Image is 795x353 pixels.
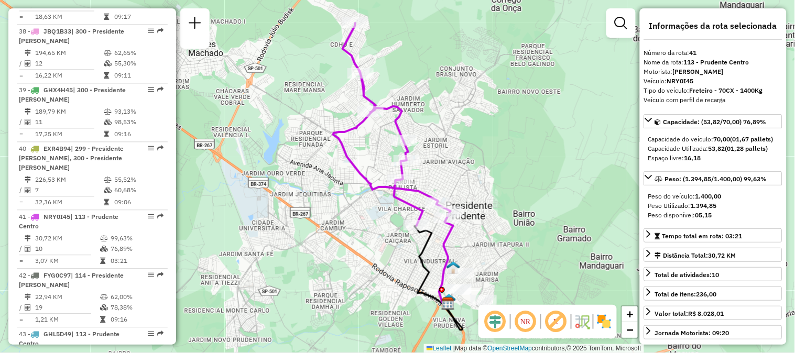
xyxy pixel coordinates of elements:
span: GHX4H45 [43,86,73,94]
span: 30,72 KM [709,251,736,259]
div: Capacidade: (53,82/70,00) 76,89% [644,130,782,167]
td: = [19,129,24,139]
td: 12 [35,58,103,69]
i: Tempo total em rota [100,258,105,264]
strong: [PERSON_NAME] [673,68,724,75]
em: Rota exportada [157,272,164,278]
i: Total de Atividades [25,119,31,125]
td: = [19,70,24,81]
span: Capacidade: (53,82/70,00) 76,89% [663,118,767,126]
td: 09:17 [114,12,164,22]
a: Leaflet [427,345,452,352]
img: CDD Presidente Prudente [441,297,455,311]
i: Total de Atividades [25,246,31,252]
strong: 16,18 [684,154,701,162]
strong: 1.400,00 [695,192,722,200]
a: Tempo total em rota: 03:21 [644,228,782,242]
div: Atividade não roteirizada - BAR DO WL [471,295,497,305]
i: Tempo total em rota [100,316,105,323]
td: = [19,12,24,22]
i: Distância Total [25,294,31,300]
span: | 114 - Presidente [PERSON_NAME] [19,271,124,289]
strong: 53,82 [709,145,725,152]
span: 42 - [19,271,124,289]
i: Tempo total em rota [104,199,109,205]
td: 98,53% [114,117,164,127]
i: Total de Atividades [25,304,31,311]
i: Total de Atividades [25,187,31,193]
div: Peso Utilizado: [648,201,778,211]
i: Tempo total em rota [104,72,109,79]
a: Zoom out [622,322,638,338]
div: Distância Total: [655,251,736,260]
em: Opções [148,28,154,34]
span: EXR4B94 [43,145,71,152]
td: = [19,314,24,325]
strong: 113 - Prudente Centro [684,58,749,66]
i: % de utilização do peso [104,108,112,115]
td: 189,79 KM [35,106,103,117]
td: / [19,117,24,127]
i: Distância Total [25,50,31,56]
td: 11 [35,117,103,127]
td: 10 [35,244,100,254]
i: % de utilização da cubagem [100,246,108,252]
span: Peso do veículo: [648,192,722,200]
i: Distância Total [25,235,31,241]
img: Fads [446,261,460,274]
em: Rota exportada [157,330,164,337]
td: 62,00% [110,292,163,302]
td: = [19,197,24,207]
td: 09:06 [114,197,164,207]
div: Jornada Motorista: 09:20 [655,328,729,338]
a: Total de atividades:10 [644,267,782,281]
td: 55,30% [114,58,164,69]
div: Tipo do veículo: [644,86,782,95]
strong: Freteiro - 70CX - 1400Kg [690,86,763,94]
a: Jornada Motorista: 09:20 [644,325,782,339]
span: | 300 - Presidente [PERSON_NAME] [19,27,124,45]
a: Peso: (1.394,85/1.400,00) 99,63% [644,171,782,185]
span: | 299 - Presidente [PERSON_NAME], 300 - Presidente [PERSON_NAME] [19,145,124,171]
td: 1,21 KM [35,314,100,325]
div: Espaço livre: [648,153,778,163]
i: Distância Total [25,177,31,183]
strong: 1.394,85 [691,202,717,209]
td: 60,68% [114,185,164,195]
strong: 236,00 [696,290,717,298]
i: % de utilização da cubagem [100,304,108,311]
span: Exibir rótulo [543,309,569,334]
td: 7 [35,185,103,195]
td: 22,94 KM [35,292,100,302]
span: Ocultar deslocamento [483,309,508,334]
i: Distância Total [25,108,31,115]
td: 32,36 KM [35,197,103,207]
div: Total de itens: [655,290,717,299]
span: 41 - [19,213,118,230]
div: Atividade não roteirizada - P. ANTONIO DO SANTOS [445,284,472,295]
a: OpenStreetMap [488,345,532,352]
i: Tempo total em rota [104,14,109,20]
img: Fluxo de ruas [574,313,591,330]
td: 99,63% [110,233,163,244]
td: 03:21 [110,256,163,266]
div: Atividade não roteirizada - RHAY DE LUCA FERREIR [448,268,474,279]
span: Total de atividades: [655,271,720,279]
em: Rota exportada [157,213,164,219]
td: 93,13% [114,106,164,117]
img: Exibir/Ocultar setores [596,313,613,330]
em: Rota exportada [157,28,164,34]
span: + [627,307,634,321]
em: Rota exportada [157,145,164,151]
div: Capacidade Utilizada: [648,144,778,153]
td: 3,07 KM [35,256,100,266]
a: Nova sessão e pesquisa [184,13,205,36]
td: 194,65 KM [35,48,103,58]
i: % de utilização do peso [100,294,108,300]
span: 38 - [19,27,124,45]
strong: 70,00 [714,135,731,143]
td: / [19,244,24,254]
h4: Informações da rota selecionada [644,21,782,31]
i: % de utilização do peso [104,50,112,56]
strong: NRY0I45 [667,77,694,85]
